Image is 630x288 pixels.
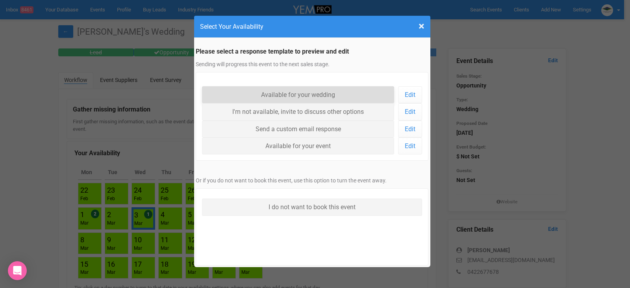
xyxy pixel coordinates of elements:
[200,22,424,32] h4: Select Your Availability
[202,121,395,137] a: Send a custom email response
[8,261,27,280] div: Open Intercom Messenger
[202,137,395,154] a: Available for your event
[398,137,422,154] a: Edit
[398,86,422,103] a: Edit
[196,60,429,68] p: Sending will progress this event to the next sales stage.
[202,103,395,120] a: I'm not available, invite to discuss other options
[196,177,429,184] p: Or if you do not want to book this event, use this option to turn the event away.
[419,20,424,33] span: ×
[196,47,429,56] legend: Please select a response template to preview and edit
[398,103,422,120] a: Edit
[202,86,395,103] a: Available for your wedding
[202,199,422,216] a: I do not want to book this event
[398,121,422,137] a: Edit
